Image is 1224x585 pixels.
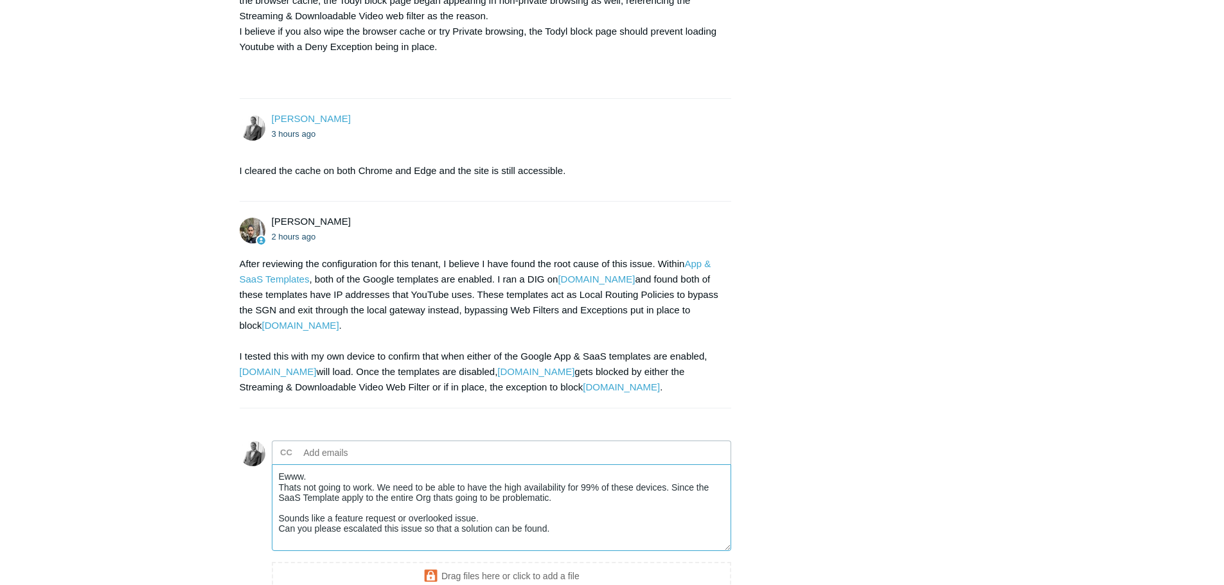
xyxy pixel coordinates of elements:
label: CC [280,443,292,462]
a: [DOMAIN_NAME] [262,320,339,331]
input: Add emails [299,443,437,462]
a: [DOMAIN_NAME] [558,274,635,284]
time: 09/29/2025, 10:25 [272,129,316,139]
textarea: Add your reply [272,464,732,551]
a: [DOMAIN_NAME] [583,381,660,392]
a: [PERSON_NAME] [272,113,351,124]
div: After reviewing the configuration for this tenant, I believe I have found the root cause of this ... [240,256,719,395]
span: Matt Carpenter [272,113,351,124]
time: 09/29/2025, 11:48 [272,232,316,241]
span: Michael Tjader [272,216,351,227]
a: [DOMAIN_NAME] [240,366,317,377]
p: I cleared the cache on both Chrome and Edge and the site is still accessible. [240,163,719,179]
a: [DOMAIN_NAME] [497,366,574,377]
